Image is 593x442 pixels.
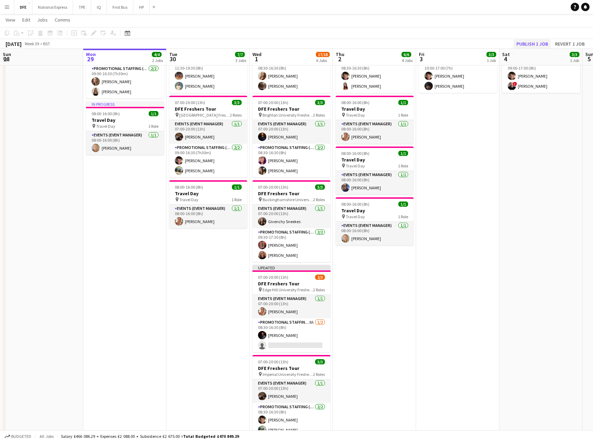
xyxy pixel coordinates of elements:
[169,59,247,93] app-card-role: Promotional Staffing (Brand Ambassadors)2/211:30-19:30 (8h)[PERSON_NAME][PERSON_NAME]
[263,197,313,202] span: Buckinghamshire University Freshers Fair
[3,15,18,24] a: View
[55,17,70,23] span: Comms
[398,163,408,168] span: 1 Role
[232,197,242,202] span: 1 Role
[346,112,365,118] span: Travel Day
[336,120,414,144] app-card-role: Events (Event Manager)1/108:00-16:00 (8h)[PERSON_NAME]
[398,202,408,207] span: 1/1
[169,180,247,228] app-job-card: 08:00-16:00 (8h)1/1Travel Day Travel Day1 RoleEvents (Event Manager)1/108:00-16:00 (8h)[PERSON_NAME]
[502,51,510,57] span: Sat
[336,51,344,57] span: Thu
[169,96,247,177] app-job-card: 07:00-20:00 (13h)3/3DFE Freshers Tour [GEOGRAPHIC_DATA] Freshers Fair2 RolesEvents (Event Manager...
[552,39,587,48] button: Revert 1 job
[313,287,325,292] span: 2 Roles
[61,434,239,439] div: Salary £466 086.29 + Expenses £2 088.00 + Subsistence £2 675.00 =
[107,0,133,14] button: First Bus
[252,106,330,112] h3: DFE Freshers Tour
[336,157,414,163] h3: Travel Day
[73,0,91,14] button: TPE
[419,59,497,93] app-card-role: Promotional Staffing (Brand Ambassadors)2/210:00-17:00 (7h)[PERSON_NAME][PERSON_NAME]
[514,39,551,48] button: Publish 1 job
[341,202,369,207] span: 08:00-16:00 (8h)
[336,197,414,245] app-job-card: 08:00-16:00 (8h)1/1Travel Day Travel Day1 RoleEvents (Event Manager)1/108:00-16:00 (8h)[PERSON_NAME]
[168,55,177,63] span: 30
[336,96,414,144] div: 08:00-16:00 (8h)1/1Travel Day Travel Day1 RoleEvents (Event Manager)1/108:00-16:00 (8h)[PERSON_NAME]
[179,112,230,118] span: [GEOGRAPHIC_DATA] Freshers Fair
[263,372,313,377] span: Imperial University Freshers Fair
[183,434,239,439] span: Total Budgeted £470 849.29
[252,144,330,177] app-card-role: Promotional Staffing (Brand Ambassadors)2/208:30-16:30 (8h)[PERSON_NAME][PERSON_NAME]
[513,82,517,86] span: !
[175,100,205,105] span: 07:00-20:00 (13h)
[501,55,510,63] span: 4
[252,318,330,352] app-card-role: Promotional Staffing (Brand Ambassadors)8A1/208:30-16:30 (8h)[PERSON_NAME]
[402,58,413,63] div: 4 Jobs
[336,207,414,214] h3: Travel Day
[252,265,330,352] app-job-card: Updated07:00-20:00 (13h)2/3DFE Freshers Tour Edge Hill University Freshers Fair2 RolesEvents (Eve...
[149,111,158,116] span: 1/1
[252,295,330,318] app-card-role: Events (Event Manager)1/107:00-20:00 (13h)[PERSON_NAME]
[251,55,262,63] span: 1
[235,52,245,57] span: 7/7
[232,184,242,190] span: 1/1
[169,144,247,177] app-card-role: Promotional Staffing (Brand Ambassadors)2/209:00-16:30 (7h30m)[PERSON_NAME][PERSON_NAME]
[86,131,164,155] app-card-role: Events (Event Manager)1/108:00-16:00 (8h)[PERSON_NAME]
[133,0,150,14] button: HP
[3,51,11,57] span: Sun
[175,184,203,190] span: 08:00-16:00 (8h)
[148,124,158,129] span: 1 Role
[502,59,580,93] app-card-role: Promotional Staffing (Brand Ambassadors)2/209:00-17:00 (8h)[PERSON_NAME]![PERSON_NAME]
[346,163,365,168] span: Travel Day
[85,55,96,63] span: 29
[230,112,242,118] span: 2 Roles
[336,147,414,195] app-job-card: 08:00-16:00 (8h)1/1Travel Day Travel Day1 RoleEvents (Event Manager)1/108:00-16:00 (8h)[PERSON_NAME]
[19,15,33,24] a: Edit
[315,275,325,280] span: 2/3
[313,112,325,118] span: 2 Roles
[43,41,50,46] div: BST
[152,58,163,63] div: 2 Jobs
[336,222,414,245] app-card-role: Events (Event Manager)1/108:00-16:00 (8h)[PERSON_NAME]
[341,151,369,156] span: 08:00-16:00 (8h)
[316,58,329,63] div: 6 Jobs
[52,15,73,24] a: Comms
[169,120,247,144] app-card-role: Events (Event Manager)1/107:00-20:00 (13h)[PERSON_NAME]
[252,120,330,144] app-card-role: Events (Event Manager)1/107:00-20:00 (13h)[PERSON_NAME]
[252,190,330,197] h3: DFE Freshers Tour
[252,59,330,93] app-card-role: Promotional Staffing (Brand Ambassadors)2/208:30-16:30 (8h)[PERSON_NAME][PERSON_NAME]
[313,372,325,377] span: 2 Roles
[419,51,424,57] span: Fri
[37,17,48,23] span: Jobs
[570,52,579,57] span: 3/3
[6,40,22,47] div: [DATE]
[23,41,40,46] span: Week 39
[2,55,11,63] span: 28
[252,51,262,57] span: Wed
[336,171,414,195] app-card-role: Events (Event Manager)1/108:00-16:00 (8h)[PERSON_NAME]
[91,0,107,14] button: IQ
[252,180,330,262] app-job-card: 07:00-20:00 (13h)3/3DFE Freshers Tour Buckinghamshire University Freshers Fair2 RolesEvents (Even...
[169,205,247,228] app-card-role: Events (Event Manager)1/108:00-16:00 (8h)[PERSON_NAME]
[258,359,288,364] span: 07:00-20:00 (13h)
[258,275,288,280] span: 07:00-20:00 (13h)
[252,379,330,403] app-card-role: Events (Event Manager)1/107:00-20:00 (13h)[PERSON_NAME]
[169,190,247,197] h3: Travel Day
[315,184,325,190] span: 3/3
[252,355,330,437] app-job-card: 07:00-20:00 (13h)3/3DFE Freshers Tour Imperial University Freshers Fair2 RolesEvents (Event Manag...
[398,214,408,219] span: 1 Role
[252,96,330,177] app-job-card: 07:00-20:00 (13h)3/3DFE Freshers Tour Brighton University Freshers Fair2 RolesEvents (Event Manag...
[169,51,177,57] span: Tue
[152,52,162,57] span: 4/4
[258,184,288,190] span: 07:00-20:00 (13h)
[235,58,246,63] div: 3 Jobs
[258,100,288,105] span: 07:00-20:00 (13h)
[418,55,424,63] span: 3
[315,359,325,364] span: 3/3
[169,106,247,112] h3: DFE Freshers Tour
[335,55,344,63] span: 2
